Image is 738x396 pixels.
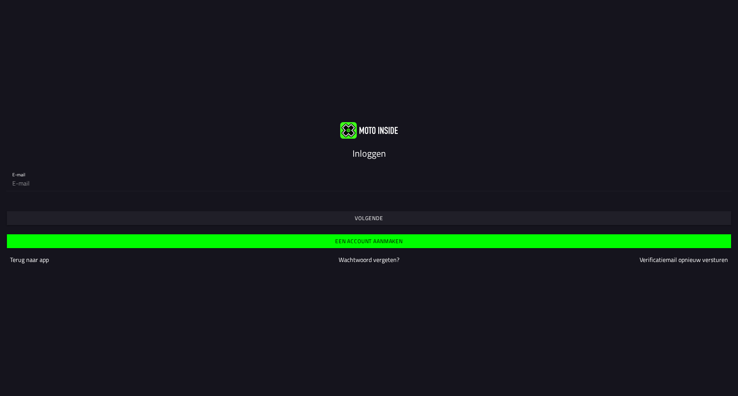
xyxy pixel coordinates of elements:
a: Terug naar app [10,255,49,264]
input: E-mail [12,176,726,191]
ion-text: Volgende [355,215,383,221]
ion-button: Een account aanmaken [7,234,731,248]
ion-text: Inloggen [352,146,386,160]
a: Wachtwoord vergeten? [339,255,399,264]
a: Verificatiemail opnieuw versturen [640,255,728,264]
